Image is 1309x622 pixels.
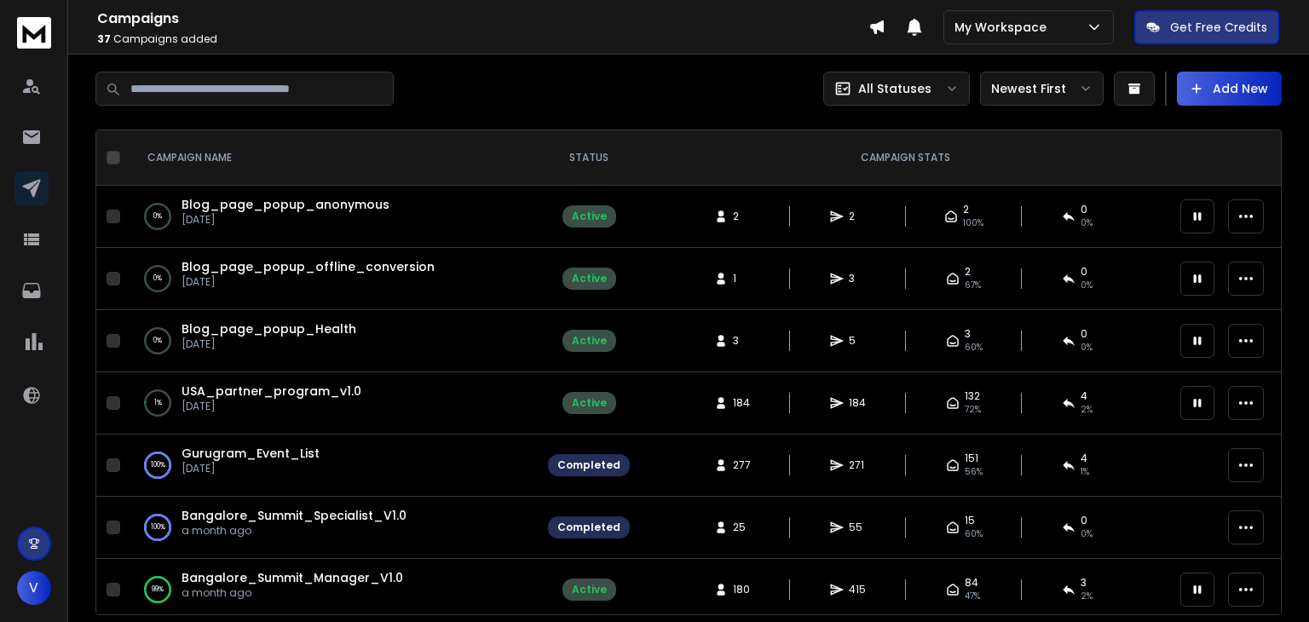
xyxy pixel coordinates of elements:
p: Get Free Credits [1170,19,1267,36]
p: 100 % [151,519,165,536]
button: Add New [1177,72,1282,106]
span: 0 [1081,514,1087,527]
span: 60 % [965,341,983,354]
p: 99 % [152,581,164,598]
p: [DATE] [182,462,320,475]
td: 1%USA_partner_program_v1.0[DATE] [127,372,538,435]
button: Newest First [980,72,1104,106]
span: 2 [849,210,866,223]
span: 37 [97,32,111,46]
span: 271 [849,458,866,472]
span: 415 [849,583,866,596]
a: Blog_page_popup_offline_conversion [182,258,435,275]
span: 2 [733,210,750,223]
span: 3 [965,327,971,341]
span: 4 [1081,452,1087,465]
div: Active [572,272,607,285]
button: Get Free Credits [1134,10,1279,44]
span: 72 % [965,403,981,417]
button: V [17,571,51,605]
p: 1 % [154,395,162,412]
div: Active [572,210,607,223]
th: STATUS [538,130,640,186]
span: 277 [733,458,751,472]
span: 100 % [963,216,983,230]
span: 25 [733,521,750,534]
span: 60 % [965,527,983,541]
p: All Statuses [858,80,931,97]
td: 0%Blog_page_popup_anonymous[DATE] [127,186,538,248]
td: 100%Bangalore_Summit_Specialist_V1.0a month ago [127,497,538,559]
span: 3 [733,334,750,348]
span: 0 % [1081,216,1093,230]
span: 1 % [1081,465,1089,479]
span: 84 [965,576,978,590]
span: 47 % [965,590,980,603]
p: [DATE] [182,213,389,227]
span: 2 % [1081,590,1093,603]
th: CAMPAIGN STATS [640,130,1170,186]
span: 3 [849,272,866,285]
img: logo [17,17,51,49]
p: [DATE] [182,337,356,351]
a: Bangalore_Summit_Manager_V1.0 [182,569,403,586]
td: 99%Bangalore_Summit_Manager_V1.0a month ago [127,559,538,621]
div: Completed [557,521,620,534]
p: a month ago [182,524,407,538]
p: 0 % [153,270,162,287]
a: Blog_page_popup_anonymous [182,196,389,213]
div: Active [572,396,607,410]
span: 180 [733,583,750,596]
span: 0 [1081,265,1087,279]
span: 1 [733,272,750,285]
span: 184 [733,396,750,410]
a: Blog_page_popup_Health [182,320,356,337]
span: 184 [849,396,866,410]
a: Bangalore_Summit_Specialist_V1.0 [182,507,407,524]
span: 2 [965,265,971,279]
span: 15 [965,514,975,527]
span: 151 [965,452,978,465]
div: Active [572,583,607,596]
span: 0 % [1081,527,1093,541]
div: Active [572,334,607,348]
p: My Workspace [954,19,1053,36]
span: 2 [963,203,969,216]
span: 3 [1081,576,1087,590]
td: 0%Blog_page_popup_offline_conversion[DATE] [127,248,538,310]
div: Completed [557,458,620,472]
p: 0 % [153,208,162,225]
span: 55 [849,521,866,534]
p: a month ago [182,586,403,600]
p: 0 % [153,332,162,349]
span: 0 [1081,327,1087,341]
span: 0 % [1081,341,1093,354]
a: USA_partner_program_v1.0 [182,383,361,400]
h1: Campaigns [97,9,868,29]
span: 56 % [965,465,983,479]
span: 0 [1081,203,1087,216]
a: Gurugram_Event_List [182,445,320,462]
span: 132 [965,389,980,403]
span: 5 [849,334,866,348]
span: 0 % [1081,279,1093,292]
p: [DATE] [182,400,361,413]
td: 100%Gurugram_Event_List[DATE] [127,435,538,497]
p: [DATE] [182,275,435,289]
span: 67 % [965,279,981,292]
td: 0%Blog_page_popup_Health[DATE] [127,310,538,372]
p: 100 % [151,457,165,474]
p: Campaigns added [97,32,868,46]
span: 2 % [1081,403,1093,417]
th: CAMPAIGN NAME [127,130,538,186]
span: 4 [1081,389,1087,403]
